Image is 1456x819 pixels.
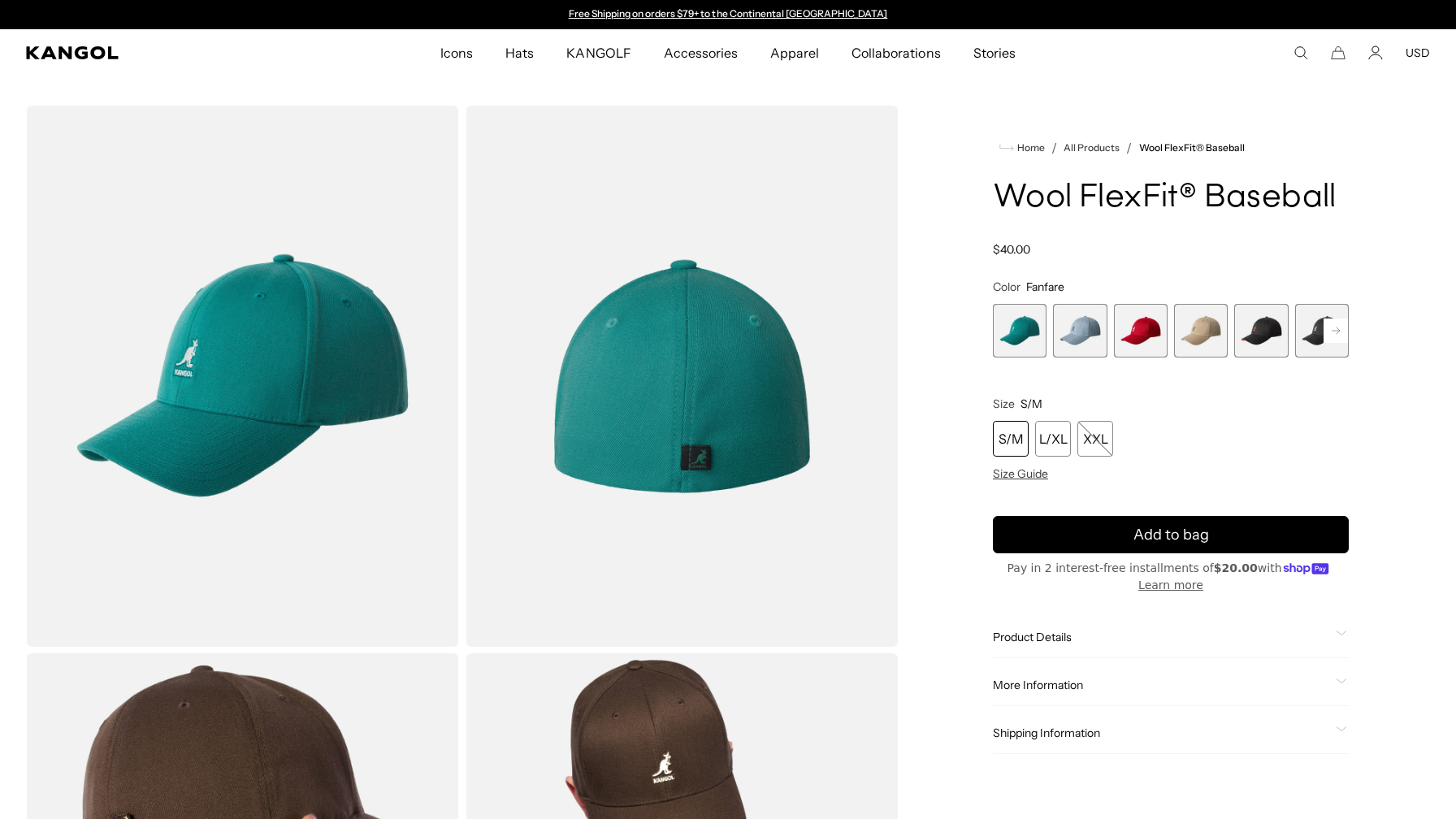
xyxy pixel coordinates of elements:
div: 5 of 17 [1234,304,1288,357]
span: Collaborations [851,29,940,76]
img: color-fanfare [26,106,459,647]
a: Hats [489,29,550,76]
a: KANGOLF [550,29,647,76]
slideshow-component: Announcement bar [561,8,895,21]
span: Home [1014,142,1045,154]
a: Apparel [754,29,835,76]
span: S/M [1020,396,1042,411]
span: Add to bag [1133,524,1209,546]
span: Hats [505,29,534,76]
label: Barn Red [1114,304,1168,357]
a: Accessories [648,29,754,76]
span: $40.00 [993,242,1030,257]
div: 1 of 2 [561,8,895,21]
label: Beluga Black [1234,304,1288,357]
img: color-fanfare [466,106,899,647]
button: Cart [1331,45,1345,60]
nav: breadcrumbs [993,138,1349,158]
div: 2 of 17 [1053,304,1107,357]
div: 1 of 17 [993,304,1046,357]
button: Add to bag [993,516,1349,553]
li: / [1120,138,1132,158]
span: Accessories [664,29,738,76]
span: More Information [993,678,1329,692]
span: Icons [440,29,473,76]
label: Fanfare [993,304,1046,357]
span: KANGOLF [566,29,630,76]
label: Beige [1174,304,1228,357]
span: Stories [973,29,1016,76]
span: Size [993,396,1015,411]
a: Free Shipping on orders $79+ to the Continental [GEOGRAPHIC_DATA] [569,7,888,19]
div: 6 of 17 [1295,304,1349,357]
h1: Wool FlexFit® Baseball [993,180,1349,216]
div: 4 of 17 [1174,304,1228,357]
span: Shipping Information [993,726,1329,740]
label: Black [1295,304,1349,357]
span: Product Details [993,630,1329,644]
span: Size Guide [993,466,1048,481]
label: Heather Blue [1053,304,1107,357]
div: Announcement [561,8,895,21]
span: Fanfare [1026,279,1064,294]
div: S/M [993,421,1029,457]
a: Account [1368,45,1383,60]
li: / [1045,138,1057,158]
span: Color [993,279,1020,294]
span: Apparel [770,29,819,76]
div: L/XL [1035,421,1071,457]
a: Collaborations [835,29,956,76]
button: USD [1406,45,1430,60]
a: Wool FlexFit® Baseball [1139,142,1246,154]
a: Stories [957,29,1032,76]
div: XXL [1077,421,1113,457]
summary: Search here [1293,45,1308,60]
a: Kangol [26,46,292,59]
a: Icons [424,29,489,76]
div: 3 of 17 [1114,304,1168,357]
a: Home [999,141,1045,155]
a: All Products [1064,142,1120,154]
